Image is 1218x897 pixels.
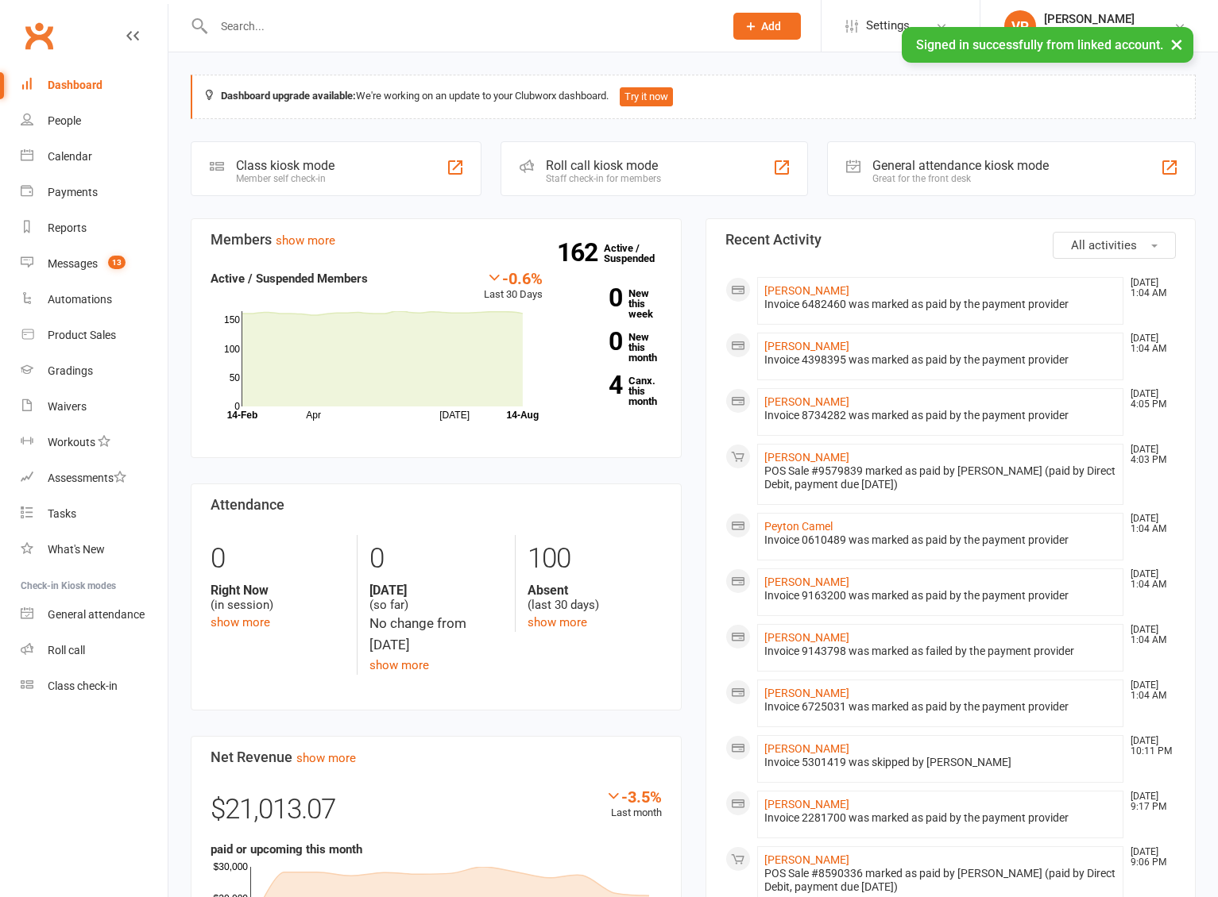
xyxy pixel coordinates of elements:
div: Messages [48,257,98,270]
strong: Dashboard upgrade available: [221,90,356,102]
time: [DATE] 9:17 PM [1123,791,1175,812]
a: [PERSON_NAME] [764,451,849,464]
div: Dashboard [48,79,102,91]
div: (in session) [211,583,345,613]
div: Last month [605,787,662,822]
a: Workouts [21,425,168,460]
h3: Attendance [211,497,662,513]
div: (last 30 days) [528,583,661,613]
a: Clubworx [19,16,59,56]
div: Invoice 8734282 was marked as paid by the payment provider [764,409,1117,422]
a: Gradings [21,353,168,389]
strong: 0 [566,286,622,310]
div: We're working on an update to your Clubworx dashboard. [191,75,1196,119]
div: Invoice 0610489 was marked as paid by the payment provider [764,533,1117,547]
a: [PERSON_NAME] [764,798,849,810]
div: People [48,114,81,127]
div: Invoice 6725031 was marked as paid by the payment provider [764,700,1117,714]
div: Product Sales [48,329,116,341]
a: Dashboard [21,67,168,103]
strong: 4 [566,373,622,397]
a: show more [528,615,587,629]
a: Peyton Camel [764,520,833,533]
div: Roll call [48,644,85,656]
div: $21,013.07 [211,787,662,840]
h3: Recent Activity [725,232,1177,248]
time: [DATE] 1:04 AM [1123,680,1175,701]
div: Premier Martial Arts [1044,26,1143,40]
span: All activities [1071,238,1137,252]
strong: Right Now [211,583,345,598]
div: POS Sale #9579839 marked as paid by [PERSON_NAME] (paid by Direct Debit, payment due [DATE]) [764,464,1117,491]
a: Roll call [21,633,168,668]
div: [PERSON_NAME] [1044,12,1143,26]
button: × [1162,27,1191,61]
div: Staff check-in for members [546,173,661,184]
a: Tasks [21,496,168,532]
div: Assessments [48,472,126,484]
a: [PERSON_NAME] [764,742,849,755]
button: Add [733,13,801,40]
div: Automations [48,293,112,306]
h3: Members [211,232,662,248]
time: [DATE] 1:04 AM [1123,569,1175,590]
span: Settings [866,8,910,44]
strong: Absent [528,583,661,598]
div: Invoice 2281700 was marked as paid by the payment provider [764,811,1117,825]
div: Class check-in [48,679,118,692]
button: Try it now [620,87,673,106]
time: [DATE] 4:05 PM [1123,389,1175,410]
div: VP [1004,10,1036,42]
span: 13 [108,256,126,269]
div: Calendar [48,150,92,163]
time: [DATE] 1:04 AM [1123,333,1175,354]
a: 0New this week [566,288,661,319]
div: Invoice 4398395 was marked as paid by the payment provider [764,353,1117,367]
a: Automations [21,282,168,318]
time: [DATE] 1:04 AM [1123,625,1175,645]
strong: Active / Suspended Members [211,271,368,286]
a: [PERSON_NAME] [764,853,849,866]
div: Workouts [48,436,95,448]
a: Class kiosk mode [21,668,168,704]
a: [PERSON_NAME] [764,284,849,297]
time: [DATE] 1:04 AM [1123,278,1175,298]
a: Waivers [21,389,168,425]
div: 100 [528,535,661,583]
div: Class kiosk mode [236,158,334,173]
a: People [21,103,168,139]
a: Calendar [21,139,168,175]
a: Payments [21,175,168,210]
div: Invoice 9143798 was marked as failed by the payment provider [764,645,1117,658]
div: General attendance kiosk mode [872,158,1049,173]
a: [PERSON_NAME] [764,576,849,588]
a: show more [369,658,429,672]
time: [DATE] 1:04 AM [1123,514,1175,534]
div: Great for the front desk [872,173,1049,184]
div: POS Sale #8590336 marked as paid by [PERSON_NAME] (paid by Direct Debit, payment due [DATE]) [764,867,1117,894]
a: 0New this month [566,332,661,363]
input: Search... [209,15,713,37]
strong: [DATE] [369,583,503,598]
div: General attendance [48,608,145,621]
time: [DATE] 10:11 PM [1123,736,1175,756]
div: (so far) [369,583,503,613]
a: [PERSON_NAME] [764,687,849,699]
div: Reports [48,221,87,234]
div: -3.5% [605,787,662,805]
div: Invoice 5301419 was skipped by [PERSON_NAME] [764,756,1117,769]
a: show more [276,233,335,248]
a: Assessments [21,460,168,496]
div: What's New [48,543,105,556]
div: Invoice 9163200 was marked as paid by the payment provider [764,589,1117,602]
a: Product Sales [21,318,168,353]
a: 4Canx. this month [566,375,661,406]
a: [PERSON_NAME] [764,631,849,644]
div: Roll call kiosk mode [546,158,661,173]
div: Waivers [48,400,87,413]
strong: 0 [566,329,622,353]
time: [DATE] 4:03 PM [1123,445,1175,465]
div: -0.6% [484,269,543,287]
strong: paid or upcoming this month [211,842,362,857]
a: What's New [21,532,168,568]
